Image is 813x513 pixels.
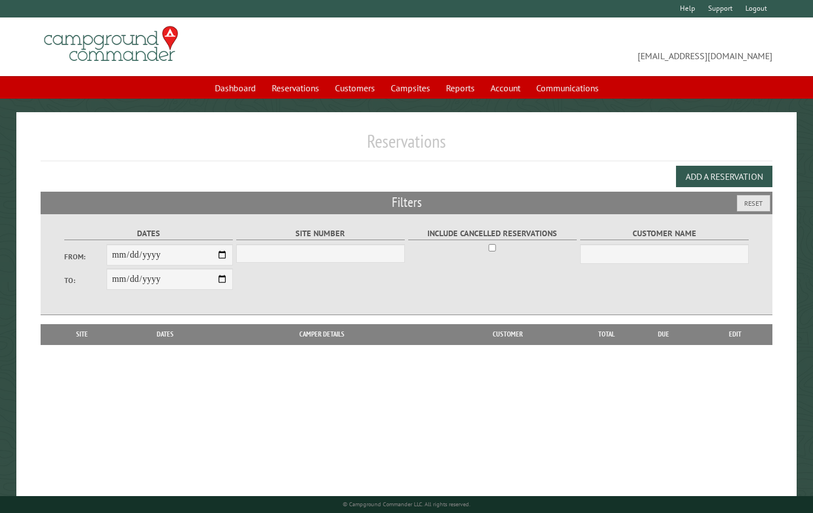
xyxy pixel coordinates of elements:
[46,324,118,344] th: Site
[580,227,749,240] label: Customer Name
[64,251,107,262] label: From:
[432,324,584,344] th: Customer
[408,227,577,240] label: Include Cancelled Reservations
[328,77,382,99] a: Customers
[213,324,432,344] th: Camper Details
[406,31,772,63] span: [EMAIL_ADDRESS][DOMAIN_NAME]
[208,77,263,99] a: Dashboard
[41,192,772,213] h2: Filters
[439,77,481,99] a: Reports
[676,166,772,187] button: Add a Reservation
[64,275,107,286] label: To:
[41,130,772,161] h1: Reservations
[698,324,772,344] th: Edit
[236,227,405,240] label: Site Number
[64,227,233,240] label: Dates
[41,22,182,66] img: Campground Commander
[118,324,212,344] th: Dates
[265,77,326,99] a: Reservations
[529,77,606,99] a: Communications
[629,324,698,344] th: Due
[484,77,527,99] a: Account
[737,195,770,211] button: Reset
[584,324,629,344] th: Total
[384,77,437,99] a: Campsites
[343,501,470,508] small: © Campground Commander LLC. All rights reserved.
